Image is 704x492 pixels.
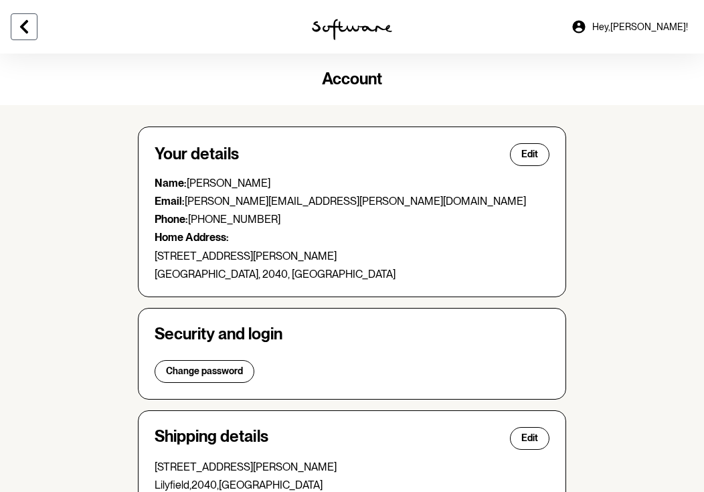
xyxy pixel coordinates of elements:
span: Edit [521,432,538,444]
p: [STREET_ADDRESS][PERSON_NAME] [155,461,549,473]
p: [PHONE_NUMBER] [155,213,549,226]
p: Lilyfield , 2040 , [GEOGRAPHIC_DATA] [155,479,549,491]
p: [STREET_ADDRESS][PERSON_NAME] [155,250,549,262]
p: [PERSON_NAME] [155,177,549,189]
button: Edit [510,143,549,166]
a: Hey,[PERSON_NAME]! [563,11,696,43]
strong: Phone: [155,213,188,226]
img: software logo [312,19,392,40]
p: [PERSON_NAME][EMAIL_ADDRESS][PERSON_NAME][DOMAIN_NAME] [155,195,549,208]
span: Account [322,69,382,88]
h4: Your details [155,145,239,164]
button: Change password [155,360,254,383]
span: Change password [166,365,243,377]
strong: Home Address: [155,231,229,244]
strong: Email: [155,195,185,208]
h4: Shipping details [155,427,268,450]
span: Hey, [PERSON_NAME] ! [592,21,688,33]
button: Edit [510,427,549,450]
h4: Security and login [155,325,549,344]
span: Edit [521,149,538,160]
strong: Name: [155,177,187,189]
p: [GEOGRAPHIC_DATA], 2040, [GEOGRAPHIC_DATA] [155,268,549,280]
